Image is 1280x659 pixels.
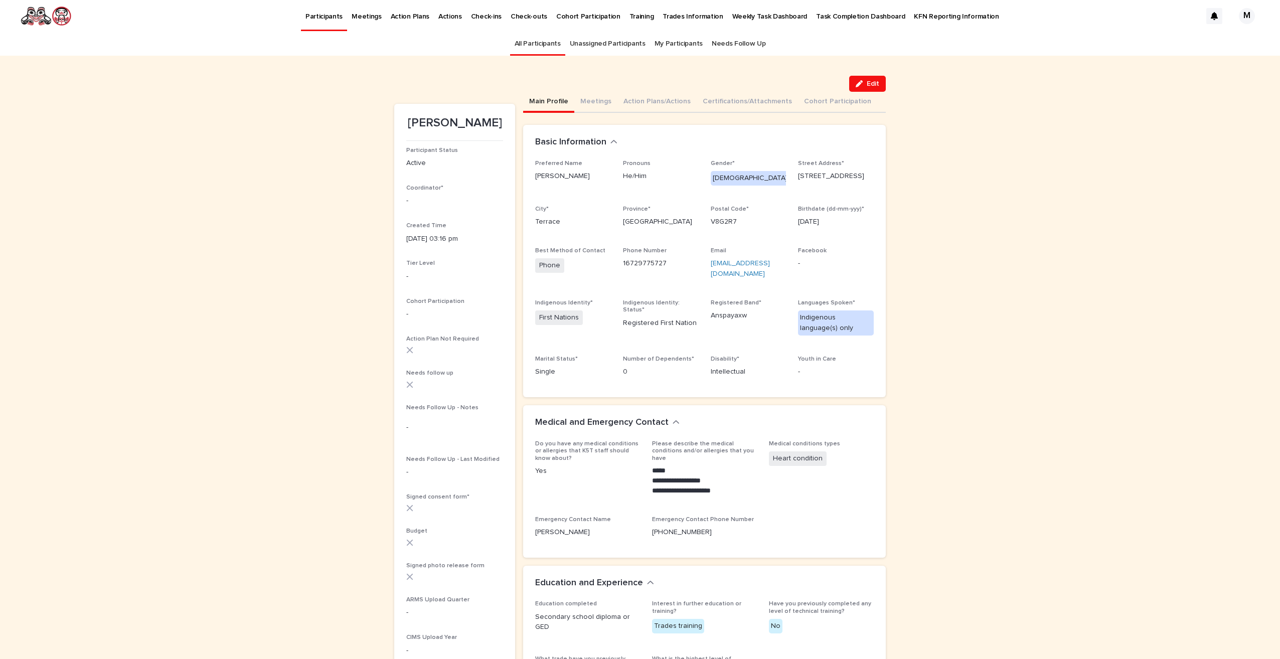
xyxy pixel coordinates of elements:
button: Action Plans/Actions [617,92,697,113]
span: First Nations [535,310,583,325]
p: Anspayaxw [711,310,786,321]
p: 0 [623,367,699,377]
span: Heart condition [769,451,827,466]
p: [GEOGRAPHIC_DATA] [623,217,699,227]
a: Unassigned Participants [570,32,646,56]
span: Signed photo release form [406,563,485,569]
p: - [406,467,503,477]
span: Number of Dependents* [623,356,694,362]
p: - [798,367,874,377]
button: Main Profile [523,92,574,113]
p: - [406,645,503,656]
span: Indigenous Identity: Status* [623,300,680,313]
p: [PERSON_NAME] [406,116,503,130]
span: Youth in Care [798,356,836,362]
div: Trades training [652,619,704,633]
span: Please describe the medical conditions and/or allergies that you have [652,441,754,461]
p: [STREET_ADDRESS] [798,171,874,182]
span: Cohort Participation [406,298,464,304]
span: City* [535,206,549,212]
span: Phone [535,258,564,273]
span: Budget [406,528,427,534]
span: Disability* [711,356,739,362]
button: Medical and Emergency Contact [535,417,680,428]
span: Coordinator* [406,185,443,191]
span: Have you previously completed any level of technical training? [769,601,871,614]
p: [PERSON_NAME] [535,527,640,538]
span: Facebook [798,248,827,254]
a: My Participants [655,32,703,56]
span: Postal Code* [711,206,749,212]
span: Best Method of Contact [535,248,605,254]
span: Do you have any medical conditions or allergies that K5T staff should know about? [535,441,638,461]
span: Edit [867,80,879,87]
span: Gender* [711,160,735,167]
span: Tier Level [406,260,435,266]
p: - [406,422,503,433]
span: Marital Status* [535,356,578,362]
button: Meetings [574,92,617,113]
button: Education and Experience [535,578,654,589]
p: Single [535,367,611,377]
span: Emergency Contact Name [535,517,611,523]
img: rNyI97lYS1uoOg9yXW8k [20,6,72,26]
span: Pronouns [623,160,651,167]
p: V8G2R7 [711,217,786,227]
button: Cohort Participation [798,92,877,113]
div: No [769,619,782,633]
p: - [406,309,503,319]
button: Edit [849,76,886,92]
a: All Participants [515,32,561,56]
a: [EMAIL_ADDRESS][DOMAIN_NAME] [711,260,770,277]
p: - [798,258,874,269]
a: 16729775727 [623,260,667,267]
span: Medical conditions types [769,441,840,447]
div: Indigenous language(s) only [798,310,874,336]
a: [PHONE_NUMBER] [652,529,712,536]
span: Needs follow up [406,370,453,376]
span: Action Plan Not Required [406,336,479,342]
p: Intellectual [711,367,786,377]
span: Needs Follow Up - Notes [406,405,478,411]
p: Yes [535,466,640,476]
button: Basic Information [535,137,617,148]
span: Languages Spoken* [798,300,855,306]
span: Indigenous Identity* [535,300,593,306]
div: [DEMOGRAPHIC_DATA] [711,171,789,186]
p: [DATE] [798,217,874,227]
span: CIMS Upload Year [406,634,457,640]
span: Participant Status [406,147,458,153]
span: Signed consent form* [406,494,469,500]
span: Education completed [535,601,597,607]
span: Street Address* [798,160,844,167]
p: - [406,607,503,618]
span: Preferred Name [535,160,582,167]
h2: Basic Information [535,137,606,148]
span: Created Time [406,223,446,229]
a: Needs Follow Up [712,32,765,56]
span: Email [711,248,726,254]
span: ARMS Upload Quarter [406,597,469,603]
span: Birthdate (dd-mm-yyy)* [798,206,864,212]
p: - [406,196,503,206]
p: Registered First Nation [623,318,699,328]
p: [PERSON_NAME] [535,171,611,182]
p: Secondary school diploma or GED [535,612,640,633]
h2: Education and Experience [535,578,643,589]
h2: Medical and Emergency Contact [535,417,669,428]
p: - [406,271,503,282]
div: M [1239,8,1255,24]
span: Interest in further education or training? [652,601,741,614]
p: [DATE] 03:16 pm [406,234,503,244]
button: Certifications/Attachments [697,92,798,113]
p: Active [406,158,503,169]
span: Emergency Contact Phone Number [652,517,754,523]
span: Registered Band* [711,300,761,306]
p: He/Him [623,171,699,182]
span: Phone Number [623,248,667,254]
span: Needs Follow Up - Last Modified [406,456,500,462]
span: Province* [623,206,651,212]
p: Terrace [535,217,611,227]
